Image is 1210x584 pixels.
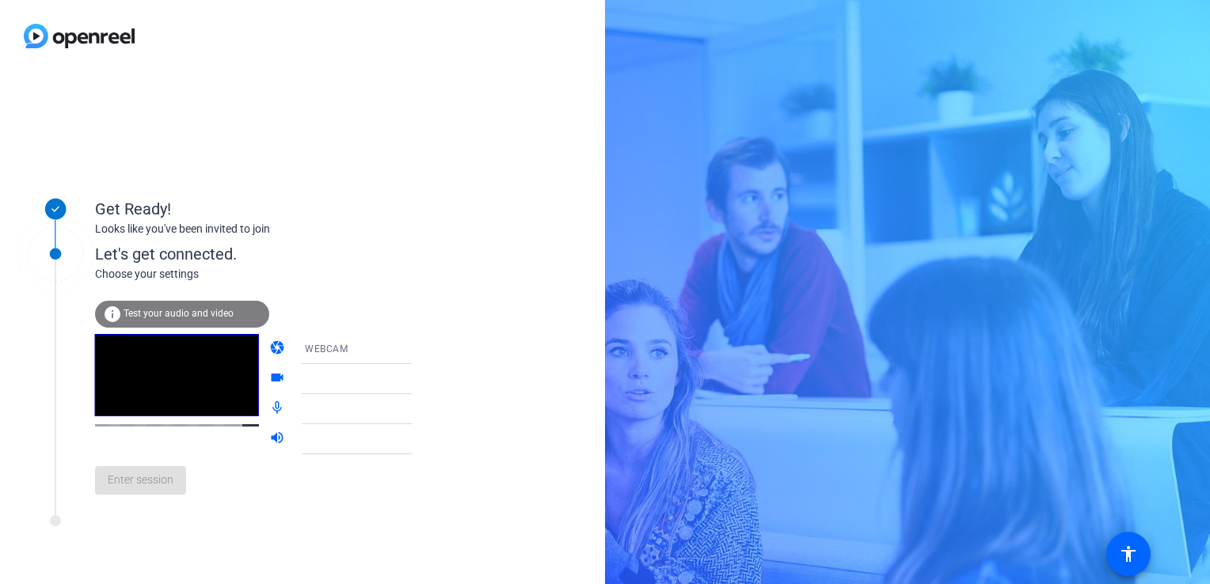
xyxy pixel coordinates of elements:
[305,343,348,355] span: WEBCAM
[103,305,122,324] mat-icon: info
[269,400,288,419] mat-icon: mic_none
[95,197,412,221] div: Get Ready!
[95,242,444,266] div: Let's get connected.
[269,430,288,449] mat-icon: volume_up
[269,370,288,389] mat-icon: videocam
[1119,544,1138,563] mat-icon: accessibility
[124,308,234,319] span: Test your audio and video
[95,221,412,237] div: Looks like you've been invited to join
[95,266,444,283] div: Choose your settings
[269,339,288,358] mat-icon: camera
